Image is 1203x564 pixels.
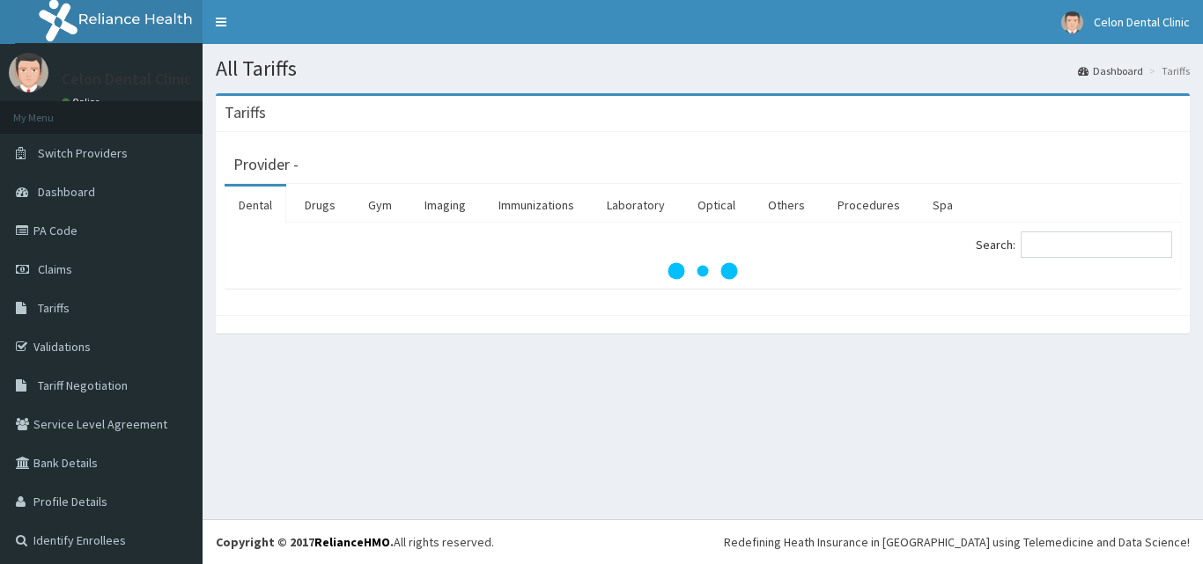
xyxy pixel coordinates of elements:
[216,57,1190,80] h1: All Tariffs
[724,533,1190,551] div: Redefining Heath Insurance in [GEOGRAPHIC_DATA] using Telemedicine and Data Science!
[919,187,967,223] a: Spa
[314,534,390,550] a: RelianceHMO
[1021,231,1172,258] input: Search:
[593,187,679,223] a: Laboratory
[1061,11,1083,33] img: User Image
[62,96,104,108] a: Online
[38,300,70,316] span: Tariffs
[823,187,914,223] a: Procedures
[976,231,1172,258] label: Search:
[683,187,749,223] a: Optical
[203,519,1203,564] footer: All rights reserved.
[62,71,192,87] p: Celon Dental Clinic
[410,187,480,223] a: Imaging
[484,187,588,223] a: Immunizations
[1145,63,1190,78] li: Tariffs
[38,184,95,200] span: Dashboard
[1078,63,1143,78] a: Dashboard
[233,157,299,172] h3: Provider -
[1094,14,1190,30] span: Celon Dental Clinic
[38,145,128,161] span: Switch Providers
[754,187,819,223] a: Others
[9,53,48,92] img: User Image
[38,377,128,393] span: Tariff Negotiation
[668,236,738,306] svg: audio-loading
[225,187,286,223] a: Dental
[38,261,72,277] span: Claims
[216,534,394,550] strong: Copyright © 2017 .
[225,105,266,121] h3: Tariffs
[291,187,350,223] a: Drugs
[354,187,406,223] a: Gym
